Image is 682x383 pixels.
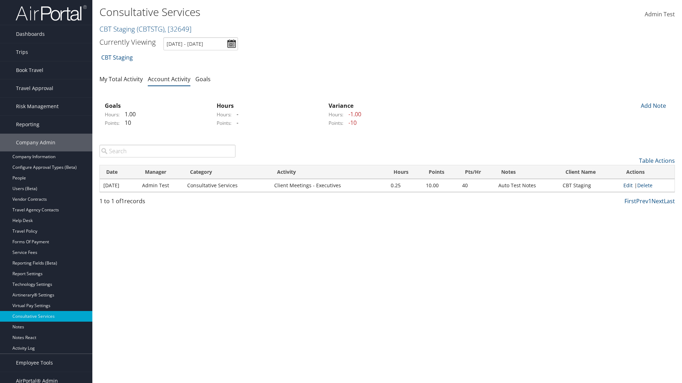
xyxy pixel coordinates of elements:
label: Points: [105,120,120,127]
th: Date: activate to sort column ascending [100,165,139,179]
a: Admin Test [645,4,675,26]
span: , [ 32649 ] [164,24,191,34]
td: Consultative Services [184,179,271,192]
a: Next [651,197,664,205]
th: Points [422,165,459,179]
span: - [233,110,238,118]
span: 1 [121,197,124,205]
span: Travel Approval [16,79,53,97]
th: Hours [387,165,422,179]
strong: Goals [105,102,121,110]
a: Account Activity [148,75,190,83]
span: 1.00 [121,110,136,118]
h1: Consultative Services [99,5,483,20]
a: First [624,197,636,205]
a: CBT Staging [101,50,133,65]
a: Goals [195,75,211,83]
span: 10 [121,119,131,127]
th: Category: activate to sort column ascending [184,165,271,179]
td: [DATE] [100,179,139,192]
th: Notes [495,165,559,179]
div: 1 to 1 of records [99,197,236,209]
a: 1 [648,197,651,205]
th: Pts/Hr [459,165,495,179]
span: Employee Tools [16,354,53,372]
span: -10 [345,119,357,127]
label: Hours: [329,111,343,118]
td: 40 [459,179,495,192]
th: Manager: activate to sort column ascending [139,165,184,179]
a: Table Actions [639,157,675,165]
h3: Currently Viewing [99,37,156,47]
span: Risk Management [16,98,59,115]
a: Prev [636,197,648,205]
td: 10.00 [422,179,459,192]
div: Add Note [636,101,670,110]
strong: Hours [217,102,234,110]
a: CBT Staging [99,24,191,34]
td: Auto Test Notes [495,179,559,192]
span: -1.00 [345,110,361,118]
td: Admin Test [139,179,184,192]
a: Last [664,197,675,205]
td: CBT Staging [559,179,620,192]
img: airportal-logo.png [16,5,87,21]
a: Delete [637,182,653,189]
td: Client Meetings - Executives [271,179,387,192]
label: Hours: [217,111,232,118]
span: ( CBTSTG ) [137,24,164,34]
span: Trips [16,43,28,61]
input: [DATE] - [DATE] [163,37,238,50]
label: Points: [217,120,232,127]
span: Admin Test [645,10,675,18]
span: - [233,119,238,127]
a: Edit [623,182,633,189]
a: My Total Activity [99,75,143,83]
td: | [620,179,675,192]
span: Dashboards [16,25,45,43]
span: Book Travel [16,61,43,79]
td: 0.25 [387,179,422,192]
label: Hours: [105,111,120,118]
th: Client Name [559,165,620,179]
input: Search [99,145,236,157]
span: Company Admin [16,134,55,151]
span: Reporting [16,116,39,133]
label: Points: [329,120,343,127]
th: Activity: activate to sort column ascending [271,165,387,179]
th: Actions [620,165,675,179]
strong: Variance [329,102,353,110]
